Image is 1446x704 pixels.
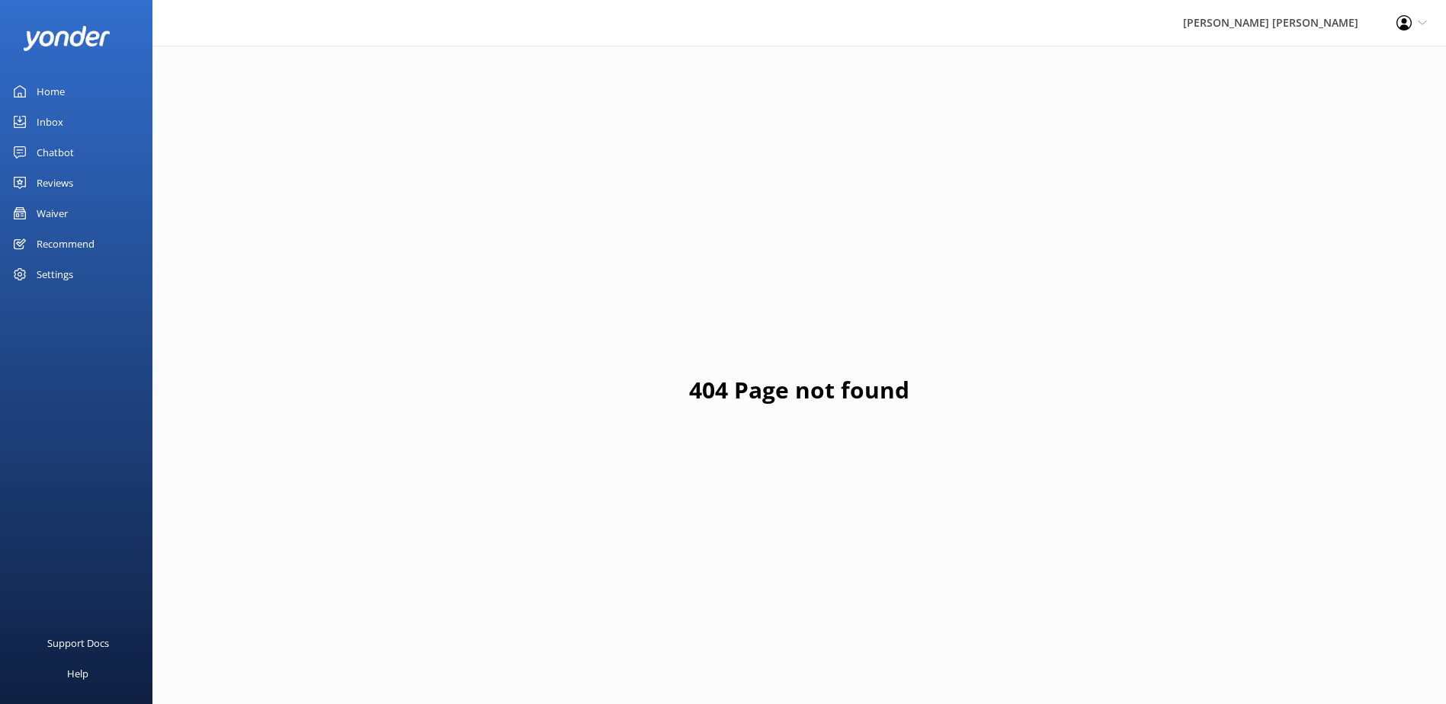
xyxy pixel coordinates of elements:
img: yonder-white-logo.png [23,26,111,51]
div: Support Docs [47,628,109,658]
div: Home [37,76,65,107]
div: Waiver [37,198,68,229]
div: Chatbot [37,137,74,168]
h1: 404 Page not found [689,372,909,408]
div: Help [67,658,88,689]
div: Recommend [37,229,95,259]
div: Settings [37,259,73,290]
div: Reviews [37,168,73,198]
div: Inbox [37,107,63,137]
